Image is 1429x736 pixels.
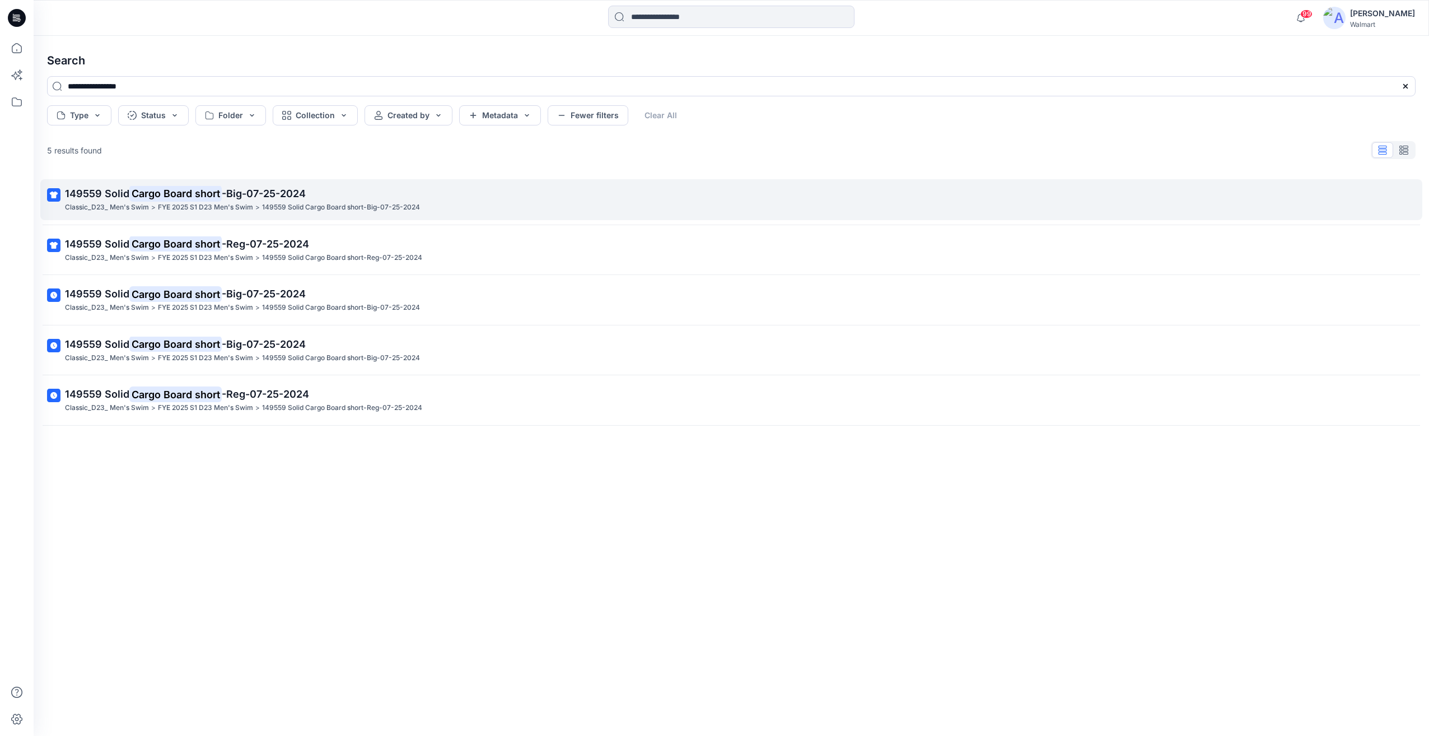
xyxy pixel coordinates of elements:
p: FYE 2025 S1 D23 Men's Swim [158,202,253,213]
a: 149559 SolidCargo Board short-Big-07-25-2024Classic_D23_ Men's Swim>FYE 2025 S1 D23 Men's Swim>14... [40,280,1422,320]
span: 149559 Solid [65,338,129,350]
p: Classic_D23_ Men's Swim [65,352,149,364]
p: Classic_D23_ Men's Swim [65,402,149,414]
mark: Cargo Board short [129,286,222,302]
p: > [151,202,156,213]
a: 149559 SolidCargo Board short-Reg-07-25-2024Classic_D23_ Men's Swim>FYE 2025 S1 D23 Men's Swim>14... [40,230,1422,271]
mark: Cargo Board short [129,336,222,352]
span: -Reg-07-25-2024 [222,388,309,400]
div: Walmart [1350,20,1415,29]
button: Type [47,105,111,125]
p: Classic_D23_ Men's Swim [65,252,149,264]
p: 149559 Solid Cargo Board short-Reg-07-25-2024 [262,402,422,414]
p: > [151,302,156,314]
mark: Cargo Board short [129,386,222,402]
p: > [255,302,260,314]
p: > [255,252,260,264]
span: 149559 Solid [65,388,129,400]
button: Created by [365,105,452,125]
p: 149559 Solid Cargo Board short-Big-07-25-2024 [262,352,420,364]
button: Metadata [459,105,541,125]
p: 149559 Solid Cargo Board short-Big-07-25-2024 [262,302,420,314]
span: -Big-07-25-2024 [222,288,306,300]
p: Classic_D23_ Men's Swim [65,302,149,314]
p: FYE 2025 S1 D23 Men's Swim [158,252,253,264]
p: Classic_D23_ Men's Swim [65,202,149,213]
p: > [151,252,156,264]
p: > [255,352,260,364]
span: -Big-07-25-2024 [222,188,306,199]
span: 149559 Solid [65,238,129,250]
p: > [255,202,260,213]
span: 149559 Solid [65,288,129,300]
p: > [151,352,156,364]
p: 149559 Solid Cargo Board short-Big-07-25-2024 [262,202,420,213]
button: Collection [273,105,358,125]
img: avatar [1323,7,1346,29]
a: 149559 SolidCargo Board short-Reg-07-25-2024Classic_D23_ Men's Swim>FYE 2025 S1 D23 Men's Swim>14... [40,380,1422,421]
p: > [151,402,156,414]
span: 149559 Solid [65,188,129,199]
p: 5 results found [47,145,102,156]
div: [PERSON_NAME] [1350,7,1415,20]
span: -Big-07-25-2024 [222,338,306,350]
p: FYE 2025 S1 D23 Men's Swim [158,352,253,364]
p: FYE 2025 S1 D23 Men's Swim [158,402,253,414]
mark: Cargo Board short [129,236,222,251]
span: -Reg-07-25-2024 [222,238,309,250]
a: 149559 SolidCargo Board short-Big-07-25-2024Classic_D23_ Men's Swim>FYE 2025 S1 D23 Men's Swim>14... [40,330,1422,371]
h4: Search [38,45,1425,76]
a: 149559 SolidCargo Board short-Big-07-25-2024Classic_D23_ Men's Swim>FYE 2025 S1 D23 Men's Swim>14... [40,179,1422,220]
mark: Cargo Board short [129,185,222,201]
button: Status [118,105,189,125]
span: 99 [1300,10,1313,18]
button: Folder [195,105,266,125]
p: 149559 Solid Cargo Board short-Reg-07-25-2024 [262,252,422,264]
button: Fewer filters [548,105,628,125]
p: > [255,402,260,414]
p: FYE 2025 S1 D23 Men's Swim [158,302,253,314]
